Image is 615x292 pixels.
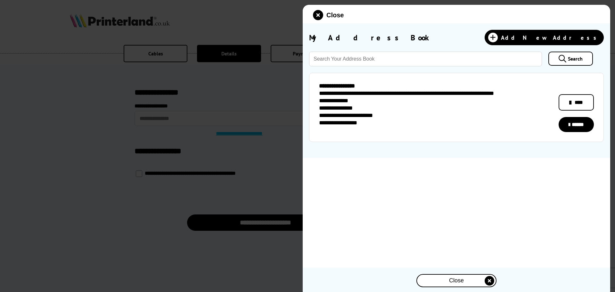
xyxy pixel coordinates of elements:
[309,52,542,66] input: Search Your Address Book
[326,12,344,19] span: Close
[309,33,433,43] span: My Address Book
[548,52,593,66] a: Search
[501,34,600,41] span: Add New Address
[449,277,464,284] span: Close
[568,55,583,62] span: Search
[313,10,344,20] button: close modal
[416,274,496,287] button: close modal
